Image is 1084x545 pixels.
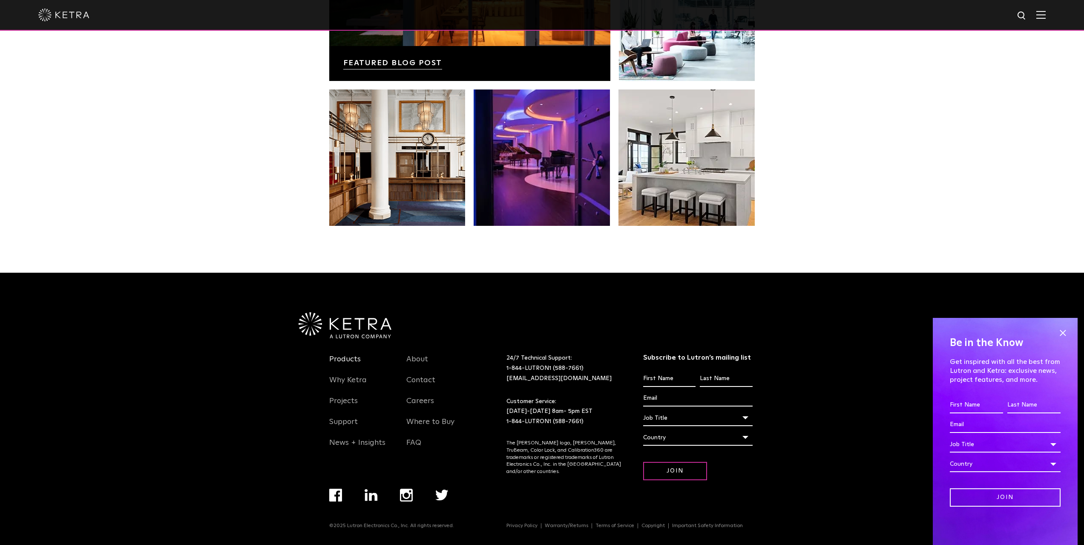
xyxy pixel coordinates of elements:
[950,417,1061,433] input: Email
[643,390,753,407] input: Email
[329,438,385,458] a: News + Insights
[669,523,746,528] a: Important Safety Information
[950,488,1061,507] input: Join
[406,438,421,458] a: FAQ
[503,523,541,528] a: Privacy Policy
[329,489,471,523] div: Navigation Menu
[1017,11,1027,21] img: search icon
[329,396,358,416] a: Projects
[643,430,753,446] div: Country
[506,353,622,384] p: 24/7 Technical Support:
[506,397,622,427] p: Customer Service: [DATE]-[DATE] 8am- 5pm EST
[592,523,638,528] a: Terms of Service
[950,456,1061,472] div: Country
[643,371,696,387] input: First Name
[406,355,428,374] a: About
[506,440,622,476] p: The [PERSON_NAME] logo, [PERSON_NAME], TruBeam, Color Lock, and Calibration360 are trademarks or ...
[329,417,358,437] a: Support
[506,418,584,424] a: 1-844-LUTRON1 (588-7661)
[700,371,752,387] input: Last Name
[329,489,342,502] img: facebook
[299,312,391,339] img: Ketra-aLutronCo_White_RGB
[329,523,454,529] p: ©2025 Lutron Electronics Co., Inc. All rights reserved.
[365,489,378,501] img: linkedin
[406,396,434,416] a: Careers
[950,358,1061,384] p: Get inspired with all the best from Lutron and Ketra: exclusive news, project features, and more.
[950,335,1061,351] h4: Be in the Know
[1007,397,1061,413] input: Last Name
[643,462,707,480] input: Join
[643,353,753,362] h3: Subscribe to Lutron’s mailing list
[506,523,755,529] div: Navigation Menu
[643,410,753,426] div: Job Title
[329,353,394,458] div: Navigation Menu
[435,490,449,501] img: twitter
[638,523,669,528] a: Copyright
[506,375,612,381] a: [EMAIL_ADDRESS][DOMAIN_NAME]
[950,436,1061,453] div: Job Title
[406,417,454,437] a: Where to Buy
[38,9,89,21] img: ketra-logo-2019-white
[406,353,471,458] div: Navigation Menu
[400,489,413,502] img: instagram
[541,523,592,528] a: Warranty/Returns
[950,397,1003,413] input: First Name
[329,375,367,395] a: Why Ketra
[1036,11,1046,19] img: Hamburger%20Nav.svg
[329,355,361,374] a: Products
[506,365,584,371] a: 1-844-LUTRON1 (588-7661)
[406,375,435,395] a: Contact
